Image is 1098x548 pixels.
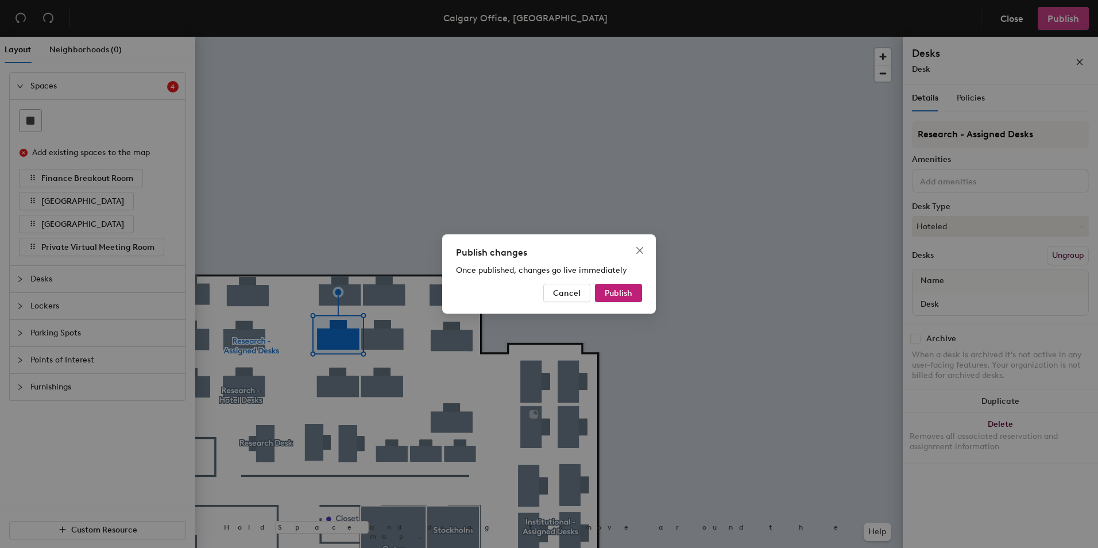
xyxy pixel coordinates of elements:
[456,246,642,260] div: Publish changes
[631,246,649,255] span: Close
[456,265,627,275] span: Once published, changes go live immediately
[543,284,590,302] button: Cancel
[635,246,644,255] span: close
[605,288,632,298] span: Publish
[595,284,642,302] button: Publish
[553,288,581,298] span: Cancel
[631,241,649,260] button: Close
